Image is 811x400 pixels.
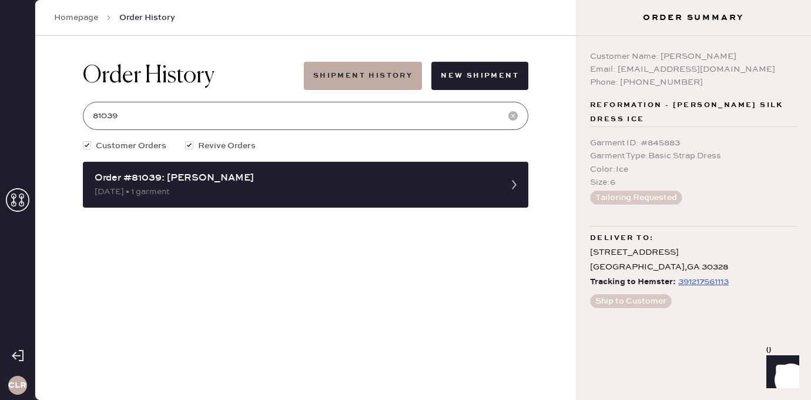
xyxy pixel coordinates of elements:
[590,275,676,289] span: Tracking to Hemster:
[590,231,654,245] span: Deliver to:
[54,12,98,24] a: Homepage
[590,50,797,63] div: Customer Name: [PERSON_NAME]
[96,139,166,152] span: Customer Orders
[83,102,528,130] input: Search by order number, customer name, email or phone number
[590,63,797,76] div: Email: [EMAIL_ADDRESS][DOMAIN_NAME]
[730,191,771,206] th: QTY
[38,117,771,131] div: Customer information
[119,12,175,24] span: Order History
[38,206,102,222] td: 912463
[590,191,682,205] button: Tailoring Requested
[198,139,256,152] span: Revive Orders
[590,136,797,149] div: Garment ID : # 845883
[304,62,422,90] button: Shipment History
[590,149,797,162] div: Garment Type : Basic Strap Dress
[95,185,495,198] div: [DATE] • 1 garment
[590,163,797,176] div: Color : Ice
[730,206,771,222] td: 1
[590,245,797,275] div: [STREET_ADDRESS] [GEOGRAPHIC_DATA] , GA 30328
[102,191,730,206] th: Description
[38,191,102,206] th: ID
[755,347,806,398] iframe: Front Chat
[8,381,26,389] h3: CLR
[676,275,729,289] a: 391217561113
[590,76,797,89] div: Phone: [PHONE_NUMBER]
[38,71,771,85] div: Packing list
[590,176,797,189] div: Size : 6
[576,12,811,24] h3: Order Summary
[38,85,771,99] div: Order # 81817
[590,98,797,126] span: Reformation - [PERSON_NAME] Silk Dress Ice
[678,275,729,289] div: https://www.fedex.com/apps/fedextrack/?tracknumbers=391217561113&cntry_code=US
[590,294,672,308] button: Ship to Customer
[95,171,495,185] div: Order #81039: [PERSON_NAME]
[38,131,771,174] div: # 31280 [PERSON_NAME] [PERSON_NAME] [EMAIL_ADDRESS][DOMAIN_NAME]
[102,206,730,222] td: Basic Sleeveless Dress - Reformation - Jessi Linen Dress Poolside - Size: 0
[83,62,215,90] h1: Order History
[431,62,528,90] button: New Shipment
